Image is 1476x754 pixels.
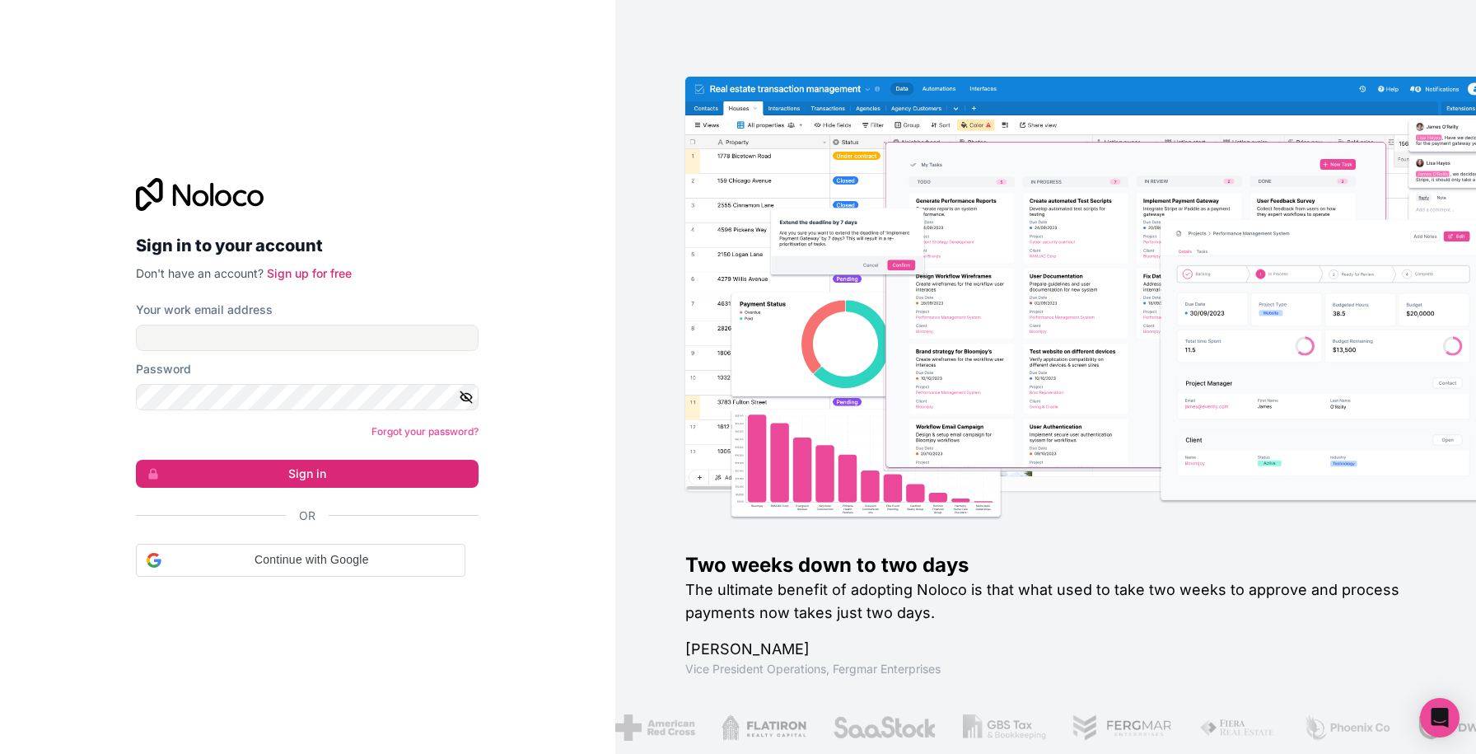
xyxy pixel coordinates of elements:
[1199,714,1277,741] img: /assets/fiera-fwj2N5v4.png
[136,231,479,260] h2: Sign in to your account
[685,661,1423,677] h1: Vice President Operations , Fergmar Enterprises
[136,460,479,488] button: Sign in
[615,714,695,741] img: /assets/american-red-cross-BAupjrZR.png
[833,714,937,741] img: /assets/saastock-C6Zbiodz.png
[685,552,1423,578] h1: Two weeks down to two days
[136,384,479,410] input: Password
[136,361,191,377] label: Password
[371,425,479,438] a: Forgot your password?
[1303,714,1392,741] img: /assets/phoenix-BREaitsQ.png
[685,638,1423,661] h1: [PERSON_NAME]
[136,266,264,280] span: Don't have an account?
[1420,698,1460,738] div: Open Intercom Messenger
[267,266,352,280] a: Sign up for free
[136,544,465,577] div: Continue with Google
[136,302,273,318] label: Your work email address
[299,508,315,524] span: Or
[963,714,1047,741] img: /assets/gbstax-C-GtDUiK.png
[168,551,455,569] span: Continue with Google
[1072,714,1173,741] img: /assets/fergmar-CudnrXN5.png
[136,325,479,351] input: Email address
[685,578,1423,625] h2: The ultimate benefit of adopting Noloco is that what used to take two weeks to approve and proces...
[722,714,807,741] img: /assets/flatiron-C8eUkumj.png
